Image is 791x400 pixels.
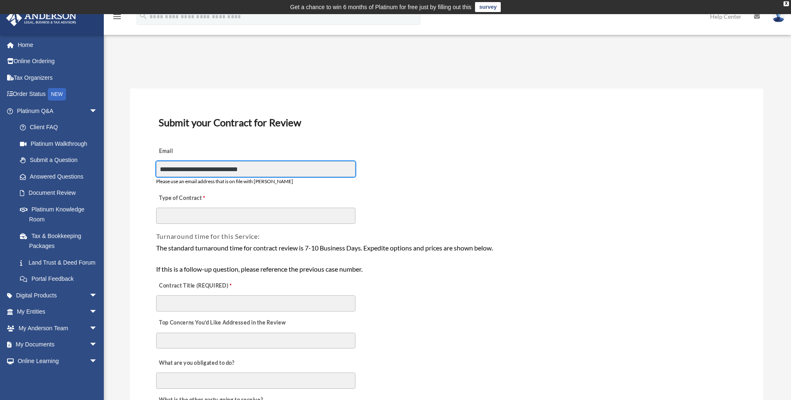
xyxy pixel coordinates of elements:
[12,135,110,152] a: Platinum Walkthrough
[156,192,239,204] label: Type of Contract
[6,336,110,353] a: My Documentsarrow_drop_down
[12,271,110,287] a: Portal Feedback
[156,232,260,240] span: Turnaround time for this Service:
[6,37,110,53] a: Home
[112,15,122,22] a: menu
[6,287,110,304] a: Digital Productsarrow_drop_down
[12,168,110,185] a: Answered Questions
[112,12,122,22] i: menu
[156,243,737,275] div: The standard turnaround time for contract review is 7-10 Business Days. Expedite options and pric...
[156,357,239,369] label: What are you obligated to do?
[89,336,106,353] span: arrow_drop_down
[6,304,110,320] a: My Entitiesarrow_drop_down
[6,320,110,336] a: My Anderson Teamarrow_drop_down
[6,86,110,103] a: Order StatusNEW
[12,254,110,271] a: Land Trust & Deed Forum
[156,317,288,329] label: Top Concerns You’d Like Addressed in the Review
[89,103,106,120] span: arrow_drop_down
[12,119,110,136] a: Client FAQ
[6,369,110,386] a: Billingarrow_drop_down
[4,10,79,26] img: Anderson Advisors Platinum Portal
[156,280,239,292] label: Contract Title (REQUIRED)
[784,1,789,6] div: close
[89,304,106,321] span: arrow_drop_down
[475,2,501,12] a: survey
[12,228,110,254] a: Tax & Bookkeeping Packages
[156,146,239,157] label: Email
[12,152,110,169] a: Submit a Question
[89,320,106,337] span: arrow_drop_down
[89,287,106,304] span: arrow_drop_down
[155,114,738,131] h3: Submit your Contract for Review
[139,11,148,20] i: search
[6,69,110,86] a: Tax Organizers
[89,353,106,370] span: arrow_drop_down
[156,178,293,184] span: Please use an email address that is on file with [PERSON_NAME]
[12,201,110,228] a: Platinum Knowledge Room
[89,369,106,386] span: arrow_drop_down
[6,353,110,369] a: Online Learningarrow_drop_down
[6,103,110,119] a: Platinum Q&Aarrow_drop_down
[6,53,110,70] a: Online Ordering
[290,2,472,12] div: Get a chance to win 6 months of Platinum for free just by filling out this
[48,88,66,101] div: NEW
[772,10,785,22] img: User Pic
[12,185,106,201] a: Document Review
